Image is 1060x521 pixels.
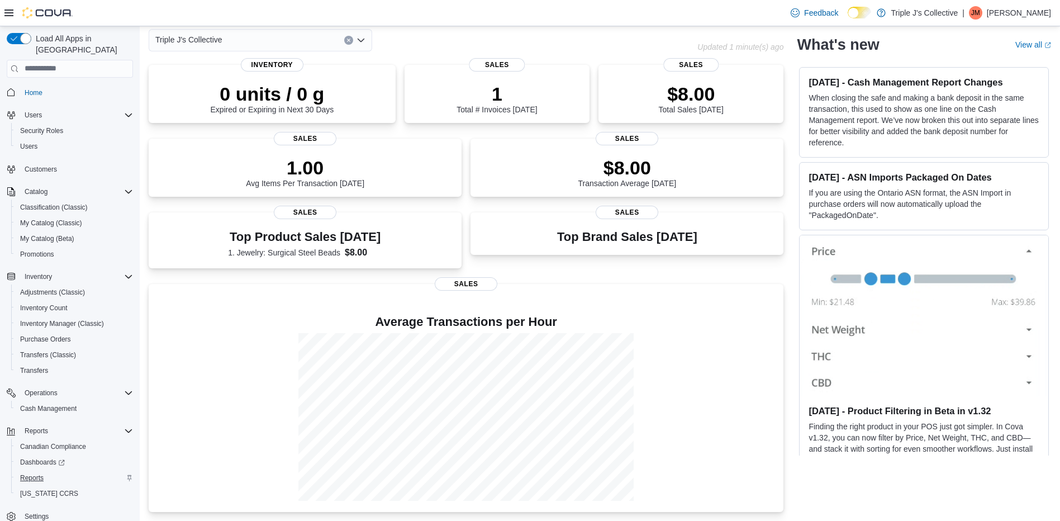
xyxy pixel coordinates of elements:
[16,232,79,245] a: My Catalog (Beta)
[246,157,364,179] p: 1.00
[11,363,137,378] button: Transfers
[246,157,364,188] div: Avg Items Per Transaction [DATE]
[16,487,83,500] a: [US_STATE] CCRS
[25,512,49,521] span: Settings
[16,216,87,230] a: My Catalog (Classic)
[16,364,53,377] a: Transfers
[16,456,133,469] span: Dashboards
[11,316,137,331] button: Inventory Manager (Classic)
[20,142,37,151] span: Users
[2,107,137,123] button: Users
[20,270,133,283] span: Inventory
[697,42,783,51] p: Updated 1 minute(s) ago
[20,86,133,100] span: Home
[11,215,137,231] button: My Catalog (Classic)
[2,161,137,177] button: Customers
[20,185,52,198] button: Catalog
[596,206,658,219] span: Sales
[344,36,353,45] button: Clear input
[987,6,1051,20] p: [PERSON_NAME]
[20,126,63,135] span: Security Roles
[228,247,340,258] dt: 1. Jewelry: Surgical Steel Beads
[16,124,133,138] span: Security Roles
[797,36,879,54] h2: What's new
[16,440,91,453] a: Canadian Compliance
[20,424,133,438] span: Reports
[578,157,677,188] div: Transaction Average [DATE]
[11,200,137,215] button: Classification (Classic)
[2,184,137,200] button: Catalog
[16,333,75,346] a: Purchase Orders
[20,108,46,122] button: Users
[25,165,57,174] span: Customers
[809,92,1039,148] p: When closing the safe and making a bank deposit in the same transaction, this used to show as one...
[809,187,1039,221] p: If you are using the Ontario ASN format, the ASN Import in purchase orders will now automatically...
[557,230,697,244] h3: Top Brand Sales [DATE]
[25,187,47,196] span: Catalog
[16,487,133,500] span: Washington CCRS
[20,203,88,212] span: Classification (Classic)
[16,232,133,245] span: My Catalog (Beta)
[20,185,133,198] span: Catalog
[20,108,133,122] span: Users
[809,172,1039,183] h3: [DATE] - ASN Imports Packaged On Dates
[659,83,724,105] p: $8.00
[809,405,1039,416] h3: [DATE] - Product Filtering in Beta in v1.32
[25,389,58,397] span: Operations
[596,132,658,145] span: Sales
[16,201,92,214] a: Classification (Classic)
[241,58,303,72] span: Inventory
[809,421,1039,477] p: Finding the right product in your POS just got simpler. In Cova v1.32, you can now filter by Pric...
[25,427,48,435] span: Reports
[20,335,71,344] span: Purchase Orders
[16,348,133,362] span: Transfers (Classic)
[16,286,133,299] span: Adjustments (Classic)
[274,132,336,145] span: Sales
[16,471,48,485] a: Reports
[16,333,133,346] span: Purchase Orders
[16,440,133,453] span: Canadian Compliance
[20,319,104,328] span: Inventory Manager (Classic)
[20,458,65,467] span: Dashboards
[16,140,133,153] span: Users
[16,364,133,377] span: Transfers
[848,18,848,19] span: Dark Mode
[20,442,86,451] span: Canadian Compliance
[20,234,74,243] span: My Catalog (Beta)
[848,7,871,18] input: Dark Mode
[16,248,133,261] span: Promotions
[20,489,78,498] span: [US_STATE] CCRS
[20,473,44,482] span: Reports
[2,423,137,439] button: Reports
[659,83,724,114] div: Total Sales [DATE]
[16,317,108,330] a: Inventory Manager (Classic)
[20,219,82,228] span: My Catalog (Classic)
[16,317,133,330] span: Inventory Manager (Classic)
[962,6,964,20] p: |
[1044,42,1051,49] svg: External link
[11,347,137,363] button: Transfers (Classic)
[20,86,47,100] a: Home
[457,83,537,114] div: Total # Invoices [DATE]
[20,250,54,259] span: Promotions
[22,7,73,18] img: Cova
[155,33,222,46] span: Triple J's Collective
[20,386,133,400] span: Operations
[25,88,42,97] span: Home
[11,401,137,416] button: Cash Management
[20,366,48,375] span: Transfers
[20,288,85,297] span: Adjustments (Classic)
[663,58,719,72] span: Sales
[2,269,137,285] button: Inventory
[356,36,365,45] button: Open list of options
[16,348,80,362] a: Transfers (Classic)
[20,163,61,176] a: Customers
[228,230,382,244] h3: Top Product Sales [DATE]
[31,33,133,55] span: Load All Apps in [GEOGRAPHIC_DATA]
[274,206,336,219] span: Sales
[11,439,137,454] button: Canadian Compliance
[20,304,68,312] span: Inventory Count
[11,139,137,154] button: Users
[11,470,137,486] button: Reports
[786,2,843,24] a: Feedback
